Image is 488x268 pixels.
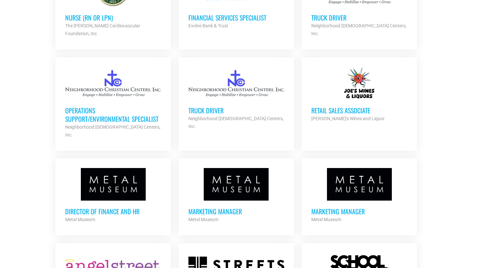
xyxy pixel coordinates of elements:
strong: [PERSON_NAME]'s Wines and Liquor [311,116,385,121]
h3: Truck Driver [188,106,284,115]
a: Marketing Manager Metal Museum [179,158,294,233]
h3: Financial Services Specialist [188,13,284,22]
h3: Retail Sales Associate [311,106,407,115]
a: Marketing Manager Metal Museum [302,158,417,233]
strong: Evolve Bank & Trust [188,23,228,28]
h3: Nurse (RN or LPN) [65,13,161,22]
strong: Neighborhood [DEMOGRAPHIC_DATA] Centers, Inc. [311,23,407,36]
strong: Neighborhood [DEMOGRAPHIC_DATA] Centers, Inc. [65,124,160,137]
strong: Metal Museum [65,217,95,222]
strong: Metal Museum [188,217,218,222]
h3: Operations Support/Environmental Specialist [65,106,161,123]
strong: Metal Museum [311,217,341,222]
h3: Truck Driver [311,13,407,22]
a: Retail Sales Associate [PERSON_NAME]'s Wines and Liquor [302,57,417,132]
a: Truck Driver Neighborhood [DEMOGRAPHIC_DATA] Centers, Inc. [179,57,294,140]
strong: Neighborhood [DEMOGRAPHIC_DATA] Centers, Inc. [188,116,284,129]
h3: Marketing Manager [311,207,407,216]
h3: Director of Finance and HR [65,207,161,216]
a: Director of Finance and HR Metal Museum [55,158,171,233]
strong: The [PERSON_NAME] Cardiovascular Foundation, Inc. [65,23,140,36]
h3: Marketing Manager [188,207,284,216]
a: Operations Support/Environmental Specialist Neighborhood [DEMOGRAPHIC_DATA] Centers, Inc. [55,57,171,148]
